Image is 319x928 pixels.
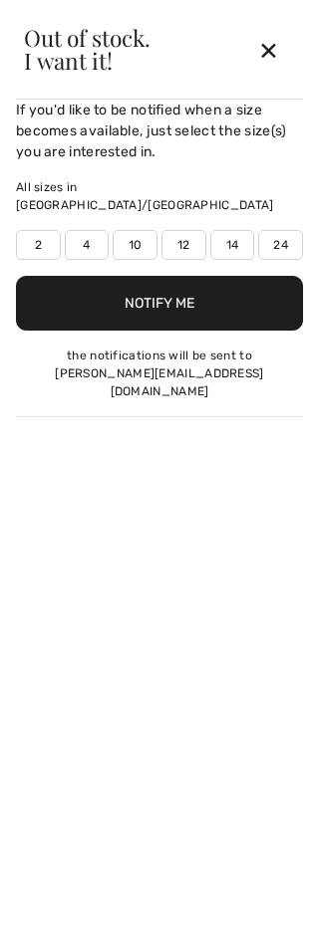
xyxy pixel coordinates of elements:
[16,347,303,400] div: the notifications will be sent to [PERSON_NAME][EMAIL_ADDRESS][DOMAIN_NAME]
[16,230,61,260] label: 2
[113,230,158,260] label: 10
[242,29,295,71] div: ✕
[258,230,303,260] label: 24
[16,276,303,331] button: Notify Me
[65,230,110,260] label: 4
[161,230,206,260] label: 12
[210,230,255,260] label: 14
[24,27,242,72] div: Out of stock. I want it!
[16,178,303,214] div: All sizes in [GEOGRAPHIC_DATA]/[GEOGRAPHIC_DATA]
[16,100,303,162] div: If you'd like to be notified when a size becomes available, just select the size(s) you are inter...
